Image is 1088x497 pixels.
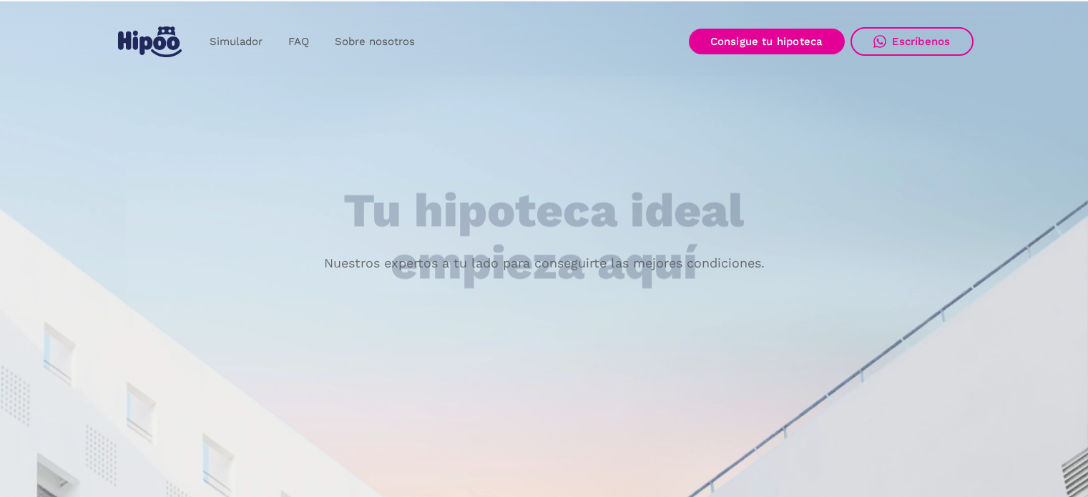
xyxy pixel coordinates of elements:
div: Escríbenos [892,35,951,48]
a: home [115,21,185,63]
a: Sobre nosotros [322,28,428,56]
a: Consigue tu hipoteca [689,29,845,54]
a: FAQ [275,28,322,56]
a: Escríbenos [851,27,974,56]
h1: Tu hipoteca ideal empieza aquí [273,185,815,289]
a: Simulador [197,28,275,56]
